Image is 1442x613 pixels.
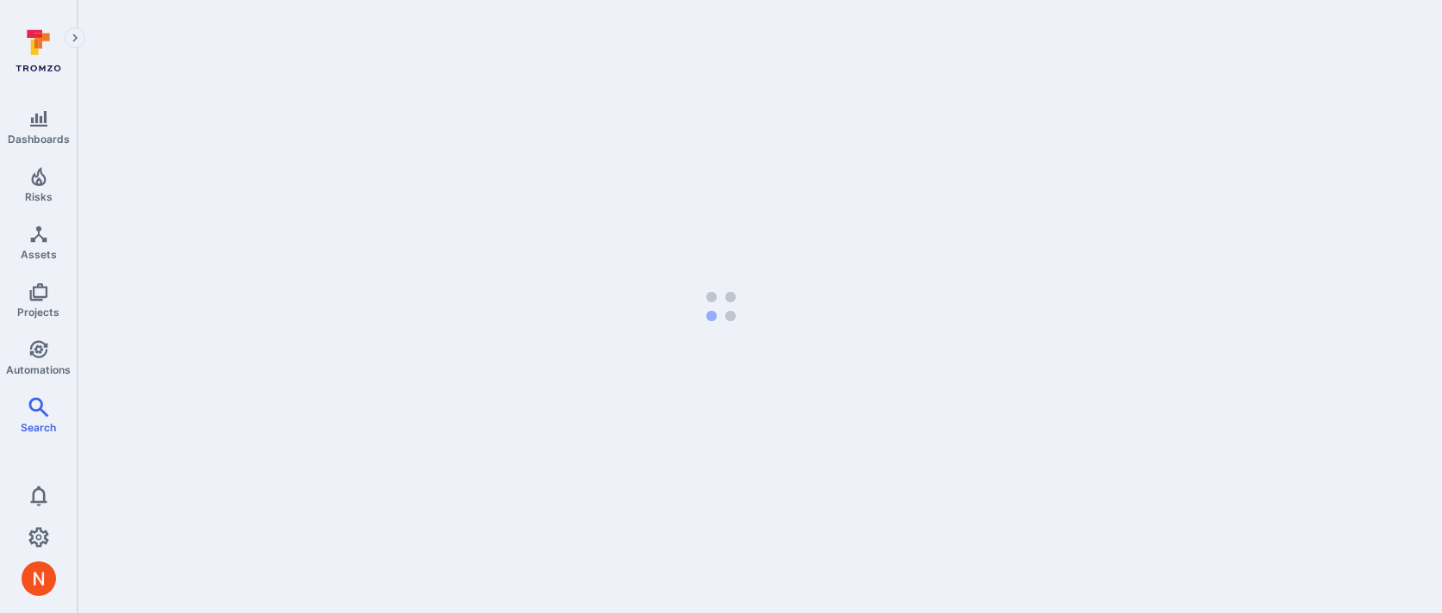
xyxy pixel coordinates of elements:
span: Risks [25,190,53,203]
span: Search [21,421,56,434]
span: Dashboards [8,133,70,146]
img: ACg8ocIprwjrgDQnDsNSk9Ghn5p5-B8DpAKWoJ5Gi9syOE4K59tr4Q=s96-c [22,561,56,596]
i: Expand navigation menu [69,31,81,46]
button: Expand navigation menu [65,28,85,48]
span: Assets [21,248,57,261]
div: Neeren Patki [22,561,56,596]
span: Projects [17,306,59,319]
span: Automations [6,363,71,376]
